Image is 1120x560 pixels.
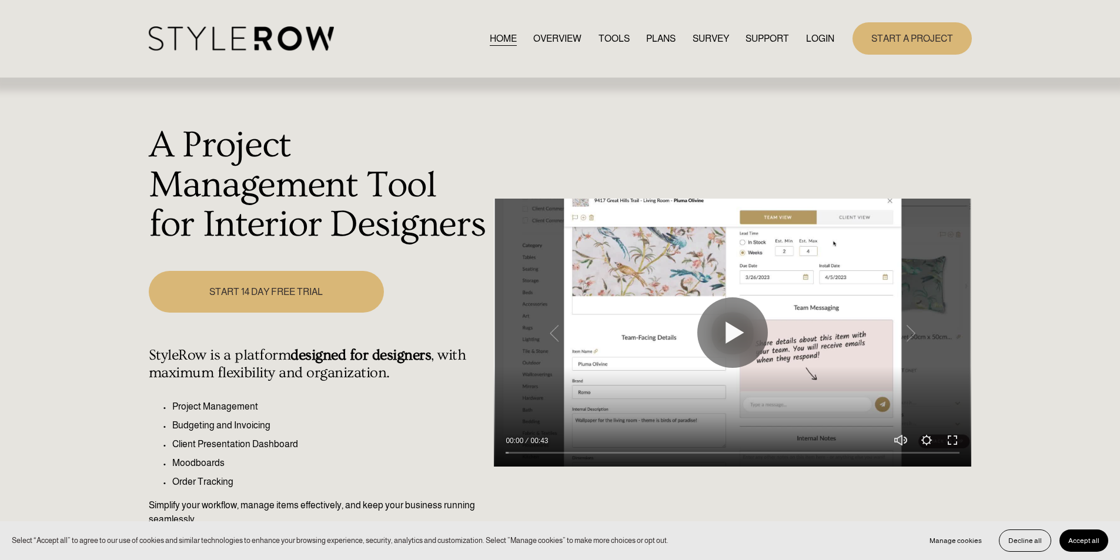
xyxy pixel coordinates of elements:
[12,535,668,546] p: Select “Accept all” to agree to our use of cookies and similar technologies to enhance your brows...
[930,536,982,545] span: Manage cookies
[921,529,991,552] button: Manage cookies
[506,435,526,447] div: Current time
[599,31,630,46] a: TOOLS
[149,271,384,313] a: START 14 DAY FREE TRIAL
[149,498,488,527] p: Simplify your workflow, manage items effectively, and keep your business running seamlessly.
[172,475,488,489] p: Order Tracking
[290,347,431,364] strong: designed for designers
[172,437,488,451] p: Client Presentation Dashboard
[693,31,729,46] a: SURVEY
[745,31,789,46] a: folder dropdown
[852,22,972,55] a: START A PROJECT
[149,26,334,51] img: StyleRow
[149,126,488,245] h1: A Project Management Tool for Interior Designers
[172,400,488,414] p: Project Management
[999,529,1051,552] button: Decline all
[745,32,789,46] span: SUPPORT
[149,347,488,382] h4: StyleRow is a platform , with maximum flexibility and organization.
[533,31,581,46] a: OVERVIEW
[697,297,768,368] button: Play
[172,456,488,470] p: Moodboards
[806,31,834,46] a: LOGIN
[1068,536,1099,545] span: Accept all
[1059,529,1108,552] button: Accept all
[1008,536,1042,545] span: Decline all
[526,435,551,447] div: Duration
[490,31,517,46] a: HOME
[172,418,488,432] p: Budgeting and Invoicing
[646,31,676,46] a: PLANS
[506,449,959,457] input: Seek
